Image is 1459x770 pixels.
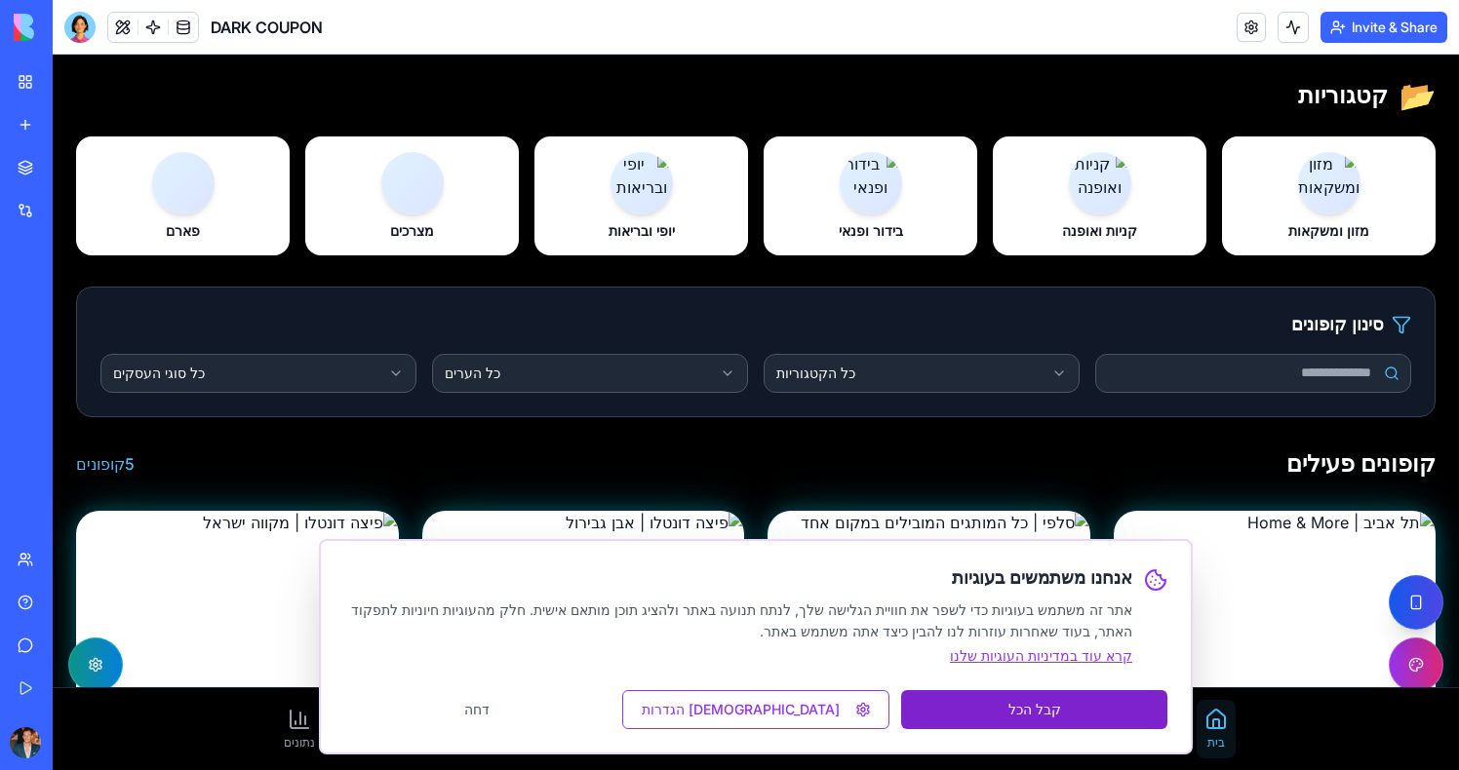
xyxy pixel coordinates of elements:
[940,82,1154,201] a: קניות ואופנהקניות ואופנה
[370,456,692,643] img: פיצה דונטלו | אבן גבירול
[497,168,680,185] h4: יופי ובריאות
[1245,25,1335,57] h3: קטגוריות
[292,510,1080,537] h2: אנחנו משתמשים בעוגיות
[1169,82,1383,201] a: מזון ומשקאותמזון ומשקאות
[711,82,925,201] a: בידור ופנאיבידור ופנאי
[1185,168,1367,185] h4: מזון ומשקאות
[253,82,466,201] a: מצרכים
[211,16,323,39] span: DARK COUPON
[1321,12,1447,43] button: Invite & Share
[39,168,221,185] h4: פארם
[14,14,135,41] img: logo
[897,593,1080,609] a: קרא עוד במדיניות העוגיות שלנו
[787,97,849,160] img: בידור ופנאי
[570,635,838,674] button: התאם הגדרות עוגיות
[558,97,620,160] img: יופי ובריאות
[1245,97,1308,160] img: מזון ומשקאות
[10,727,41,758] img: ACg8ocKImB3NmhjzizlkhQX-yPY2fZynwA8pJER7EWVqjn6AvKs_a422YA=s96-c
[1347,23,1383,58] div: 📂
[292,635,558,674] button: דחה עוגיות לא חיוניות
[23,456,346,643] img: פיצה דונטלו | מקווה ישראל
[23,398,82,421] div: 5 קופונים
[292,545,1080,590] p: אתר זה משתמש בעוגיות כדי לשפר את חוויית הגלישה שלך, לנתח תנועה באתר ולהציג תוכן מותאם אישית. חלק ...
[1016,97,1079,160] img: קניות ואופנה
[956,168,1138,185] h4: קניות ואופנה
[482,82,695,201] a: יופי ובריאותיופי ובריאות
[23,82,237,201] a: פארם
[1234,394,1383,425] h2: קופונים פעילים
[1061,456,1384,643] img: תל אביב | Home & More
[1239,256,1331,284] h3: סינון קופונים
[268,168,451,185] h4: מצרכים
[715,456,1038,643] img: סלפי | כל המותגים המובילים במקום אחד
[848,635,1115,674] button: קבל את כל העוגיות
[727,168,909,185] h4: בידור ופנאי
